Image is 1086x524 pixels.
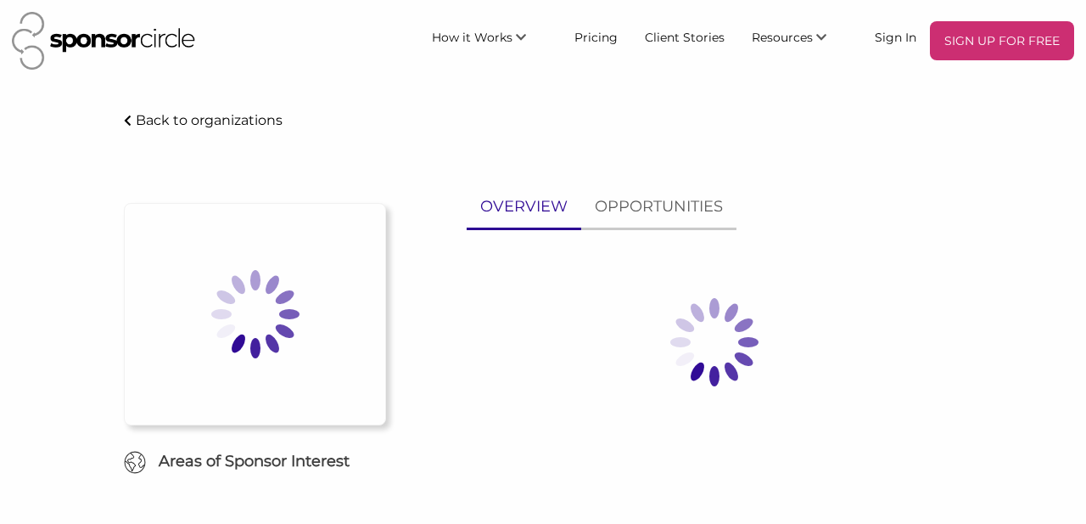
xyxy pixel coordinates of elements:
[631,21,738,52] a: Client Stories
[136,112,283,128] p: Back to organizations
[12,12,195,70] img: Sponsor Circle Logo
[111,451,399,472] h6: Areas of Sponsor Interest
[937,28,1067,54] p: SIGN UP FOR FREE
[595,194,723,219] p: OPPORTUNITIES
[561,21,631,52] a: Pricing
[480,194,568,219] p: OVERVIEW
[171,229,340,399] img: Loading spinner
[630,257,799,427] img: Loading spinner
[738,21,861,60] li: Resources
[432,30,512,45] span: How it Works
[861,21,930,52] a: Sign In
[124,451,147,474] img: Globe Icon
[752,30,813,45] span: Resources
[418,21,561,60] li: How it Works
